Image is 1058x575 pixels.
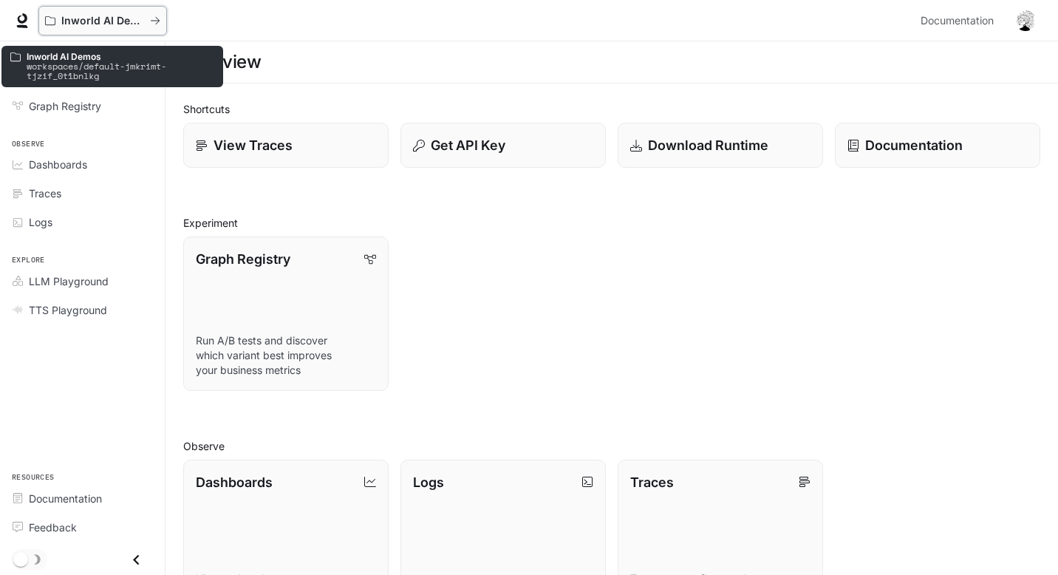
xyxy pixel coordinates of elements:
span: Traces [29,186,61,201]
a: Dashboards [6,152,159,177]
a: Graph Registry [6,93,159,119]
h2: Experiment [183,215,1040,231]
span: TTS Playground [29,302,107,318]
button: Get API Key [400,123,606,168]
button: User avatar [1011,6,1040,35]
a: LLM Playground [6,268,159,294]
span: Feedback [29,520,77,535]
a: Feedback [6,514,159,540]
span: Dashboards [29,157,87,172]
p: View Traces [214,135,293,155]
span: LLM Playground [29,273,109,289]
p: Traces [630,472,674,492]
span: Graph Registry [29,98,101,114]
p: Inworld AI Demos [27,52,214,61]
button: Close drawer [120,545,153,575]
a: Documentation [835,123,1040,168]
span: Logs [29,214,52,230]
a: View Traces [183,123,389,168]
h2: Shortcuts [183,101,1040,117]
p: Logs [413,472,444,492]
p: Get API Key [431,135,505,155]
a: Logs [6,209,159,235]
p: Download Runtime [648,135,768,155]
p: workspaces/default-jmkrimt-tjzif_0t1bnlkg [27,61,214,81]
button: All workspaces [38,6,167,35]
p: Inworld AI Demos [61,15,144,27]
a: TTS Playground [6,297,159,323]
p: Run A/B tests and discover which variant best improves your business metrics [196,333,376,378]
span: Documentation [921,12,994,30]
a: Download Runtime [618,123,823,168]
p: Graph Registry [196,249,290,269]
span: Dark mode toggle [13,551,28,567]
p: Documentation [865,135,963,155]
span: Documentation [29,491,102,506]
a: Documentation [6,486,159,511]
a: Traces [6,180,159,206]
a: Graph RegistryRun A/B tests and discover which variant best improves your business metrics [183,237,389,391]
a: Documentation [915,6,1005,35]
img: User avatar [1015,10,1036,31]
h2: Observe [183,438,1040,454]
p: Dashboards [196,472,273,492]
